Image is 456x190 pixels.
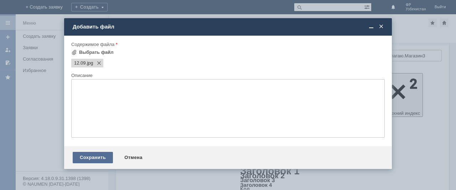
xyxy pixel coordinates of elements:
[86,60,93,66] span: 12.09.jpg
[71,42,383,47] div: Содержимое файла
[74,60,86,66] span: 12.09.jpg
[71,73,383,78] div: Описание
[73,24,385,30] div: Добавить файл
[368,24,375,30] span: Свернуть (Ctrl + M)
[79,50,114,55] div: Выбрать файл
[378,24,385,30] span: Закрыть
